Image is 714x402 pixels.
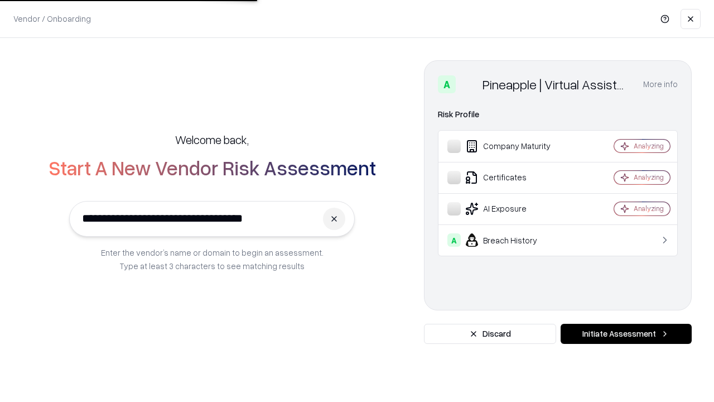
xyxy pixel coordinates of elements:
[561,324,692,344] button: Initiate Assessment
[447,233,461,247] div: A
[424,324,556,344] button: Discard
[460,75,478,93] img: Pineapple | Virtual Assistant Agency
[13,13,91,25] p: Vendor / Onboarding
[634,141,664,151] div: Analyzing
[483,75,630,93] div: Pineapple | Virtual Assistant Agency
[447,233,581,247] div: Breach History
[447,140,581,153] div: Company Maturity
[643,74,678,94] button: More info
[438,75,456,93] div: A
[634,173,664,182] div: Analyzing
[447,202,581,216] div: AI Exposure
[175,132,249,147] h5: Welcome back,
[101,246,324,272] p: Enter the vendor’s name or domain to begin an assessment. Type at least 3 characters to see match...
[447,171,581,184] div: Certificates
[634,204,664,213] div: Analyzing
[438,108,678,121] div: Risk Profile
[49,156,376,179] h2: Start A New Vendor Risk Assessment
